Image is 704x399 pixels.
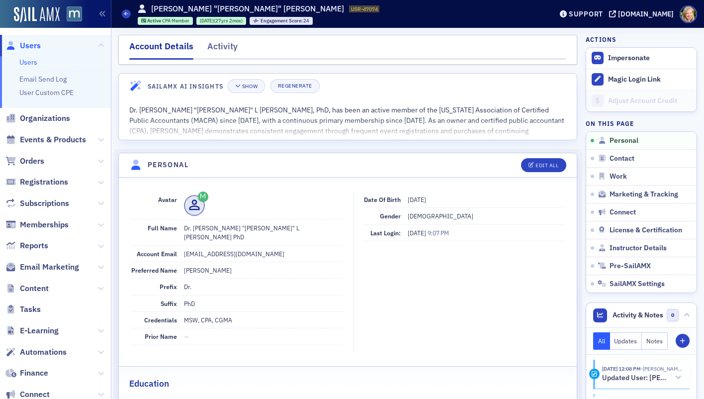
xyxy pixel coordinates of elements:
span: Profile [680,5,697,23]
dd: [EMAIL_ADDRESS][DOMAIN_NAME] [184,246,343,262]
span: Reports [20,240,48,251]
a: Reports [5,240,48,251]
span: E-Learning [20,325,59,336]
time: 8/12/2025 12:08 PM [602,365,641,372]
a: View Homepage [60,6,82,23]
span: Date of Birth [364,196,401,203]
a: Content [5,283,49,294]
div: Active: Active: CPA Member [138,17,193,25]
div: Show [242,84,258,89]
span: Preferred Name [131,266,177,274]
span: Rebekah Olson [641,365,683,372]
a: E-Learning [5,325,59,336]
button: Updated User: [PERSON_NAME] [602,373,683,383]
a: Organizations [5,113,70,124]
span: Memberships [20,219,69,230]
div: Activity [589,369,600,379]
span: Connect [610,208,636,217]
button: All [593,332,610,350]
a: Email Send Log [19,75,67,84]
a: Automations [5,347,67,358]
span: [DATE] [200,17,214,24]
div: 24 [261,18,310,24]
div: Activity [207,40,238,58]
h1: [PERSON_NAME] "[PERSON_NAME]" [PERSON_NAME] [151,3,344,14]
span: Events & Products [20,134,86,145]
span: Instructor Details [610,244,667,253]
span: Users [20,40,41,51]
span: Engagement Score : [261,17,304,24]
span: Prefix [160,283,177,291]
span: Activity & Notes [613,310,663,320]
h4: SailAMX AI Insights [148,82,223,91]
span: Full Name [148,224,177,232]
span: Gender [380,212,401,220]
span: Active [147,17,162,24]
span: SailAMX Settings [610,280,665,289]
dd: PhD [184,296,343,311]
span: Contact [610,154,634,163]
div: Edit All [535,163,558,168]
span: Tasks [20,304,41,315]
h5: Updated User: [PERSON_NAME] [602,374,670,383]
dd: Dr. [184,279,343,295]
span: License & Certification [610,226,682,235]
span: 0 [667,309,679,321]
span: [DATE] [408,196,426,203]
span: Orders [20,156,44,167]
button: Impersonate [608,54,650,63]
button: Updates [610,332,642,350]
span: USR-47074 [351,5,378,12]
a: Subscriptions [5,198,69,209]
span: — [184,332,189,340]
dd: [PERSON_NAME] [184,262,343,278]
a: User Custom CPE [19,88,74,97]
span: Last Login: [370,229,401,237]
img: SailAMX [14,7,60,23]
span: Suffix [161,299,177,307]
a: Registrations [5,177,68,188]
a: Finance [5,368,48,379]
div: (27yrs 2mos) [200,17,243,24]
img: SailAMX [67,6,82,22]
div: Magic Login Link [608,75,692,84]
span: Avatar [158,196,177,203]
dd: [DEMOGRAPHIC_DATA] [408,208,564,224]
button: Show [228,79,265,93]
h4: Actions [586,35,616,44]
span: Email Marketing [20,262,79,273]
a: Events & Products [5,134,86,145]
span: Automations [20,347,67,358]
div: Engagement Score: 24 [250,17,313,25]
a: Active CPA Member [141,17,190,24]
span: [DATE] [408,229,428,237]
span: Finance [20,368,48,379]
h4: On this page [586,119,697,128]
dd: MSW, CPA, CGMA [184,312,343,328]
span: CPA Member [162,17,189,24]
span: Work [610,172,627,181]
span: Organizations [20,113,70,124]
h4: Personal [148,160,188,170]
span: Account Email [137,250,177,258]
span: Pre-SailAMX [610,262,651,271]
span: Registrations [20,177,68,188]
span: Content [20,283,49,294]
a: Adjust Account Credit [586,90,697,111]
span: Subscriptions [20,198,69,209]
button: Notes [642,332,668,350]
div: 1998-06-03 00:00:00 [196,17,246,25]
h2: Education [129,377,169,390]
a: Memberships [5,219,69,230]
button: [DOMAIN_NAME] [609,10,677,17]
button: Magic Login Link [586,69,697,90]
a: Tasks [5,304,41,315]
div: Adjust Account Credit [608,97,692,105]
span: 9:07 PM [428,229,449,237]
div: Account Details [129,40,193,60]
a: Email Marketing [5,262,79,273]
div: [DOMAIN_NAME] [618,9,674,18]
a: Users [19,58,37,67]
dd: Dr. [PERSON_NAME] "[PERSON_NAME]" L [PERSON_NAME] PhD [184,220,343,245]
